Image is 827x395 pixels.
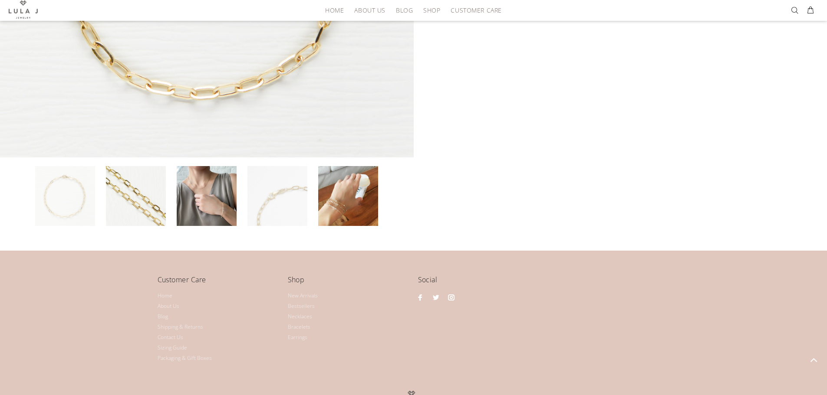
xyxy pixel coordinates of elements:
h4: Social [418,274,670,292]
a: Bracelets [288,322,310,332]
a: Sizing Guide [158,343,187,353]
a: Customer Care [445,3,501,17]
span: HOME [325,7,344,13]
a: Blog [158,311,168,322]
a: Shipping & Returns [158,322,203,332]
a: Home [158,291,172,301]
a: BACK TO TOP [800,346,827,373]
a: Packaging & Gift Boxes [158,353,212,363]
a: Earrings [288,332,307,343]
span: Shop [423,7,440,13]
a: Shop [418,3,445,17]
h4: Customer Care [158,274,279,292]
a: New Arrivals [288,291,318,301]
a: Bestsellers [288,301,315,311]
span: Customer Care [451,7,501,13]
a: Blog [391,3,418,17]
a: Contact Us [158,332,183,343]
a: HOME [320,3,349,17]
span: Blog [396,7,413,13]
a: About Us [158,301,179,311]
a: Necklaces [288,311,312,322]
h4: Shop [288,274,409,292]
span: About Us [354,7,385,13]
a: About Us [349,3,390,17]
